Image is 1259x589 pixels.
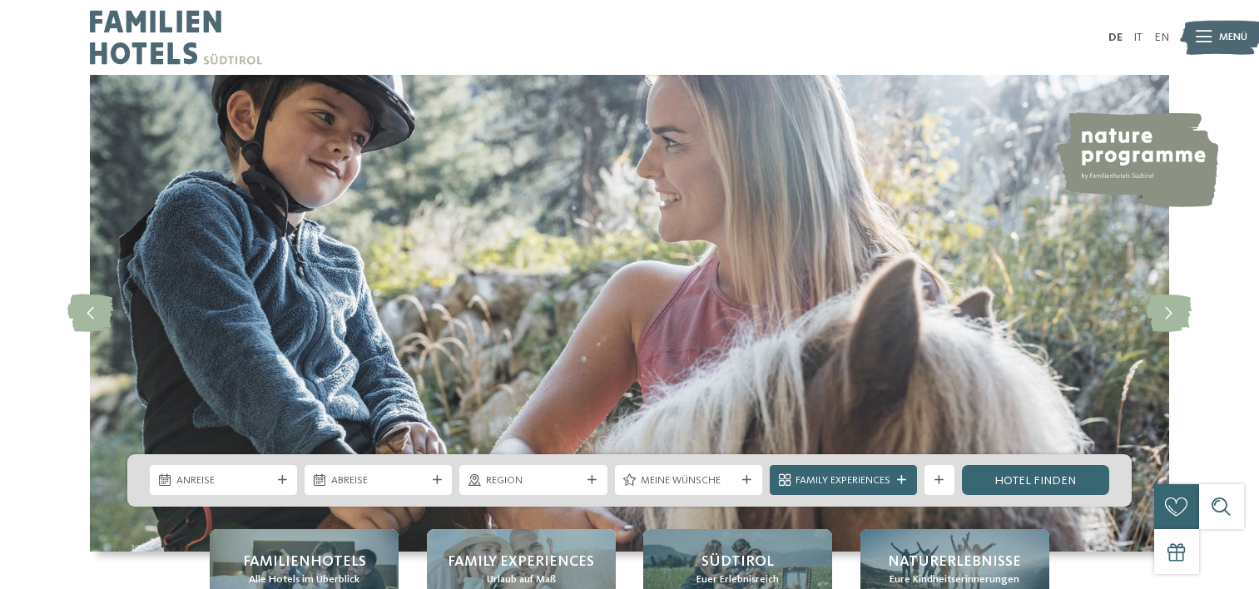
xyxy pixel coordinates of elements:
span: Südtirol [701,552,774,572]
span: Urlaub auf Maß [487,572,556,587]
a: DE [1108,32,1123,43]
span: Family Experiences [448,552,594,572]
span: Abreise [331,473,426,488]
a: Hotel finden [962,465,1109,495]
span: Menü [1219,30,1247,45]
span: Naturerlebnisse [888,552,1021,572]
a: EN [1154,32,1169,43]
span: Familienhotels [243,552,366,572]
img: nature programme by Familienhotels Südtirol [1053,112,1218,207]
a: IT [1133,32,1143,43]
span: Anreise [176,473,271,488]
span: Region [486,473,581,488]
span: Alle Hotels im Überblick [249,572,359,587]
span: Eure Kindheitserinnerungen [890,572,1019,587]
img: Familienhotels Südtirol: The happy family places [90,75,1169,552]
span: Meine Wünsche [641,473,736,488]
span: Euer Erlebnisreich [696,572,779,587]
span: Family Experiences [796,473,890,488]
